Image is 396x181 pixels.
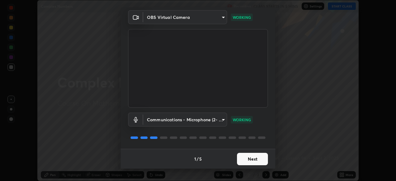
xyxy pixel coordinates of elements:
div: OBS Virtual Camera [143,113,227,127]
button: Next [237,153,268,165]
h4: / [197,156,199,162]
p: WORKING [233,117,251,123]
h4: 1 [194,156,196,162]
p: WORKING [233,15,251,20]
h4: 5 [199,156,202,162]
div: OBS Virtual Camera [143,10,227,24]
